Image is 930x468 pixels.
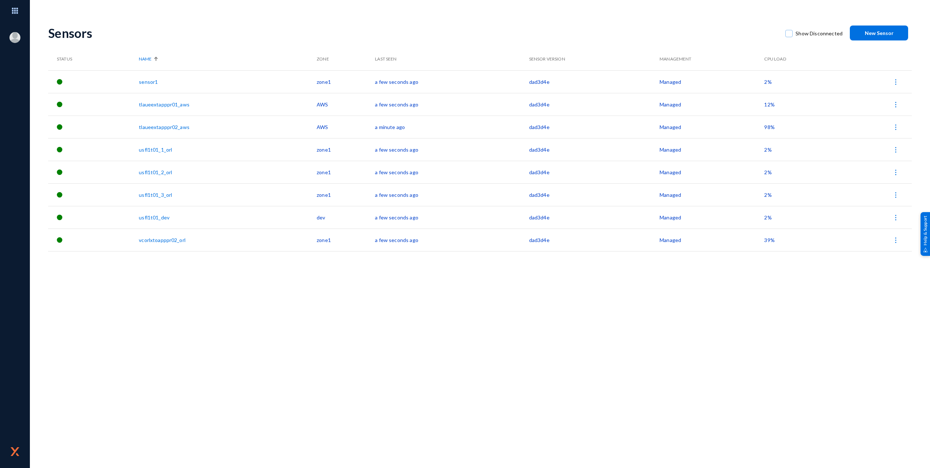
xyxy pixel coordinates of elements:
[317,183,375,206] td: zone1
[529,116,660,138] td: dad3d4e
[660,48,764,70] th: Management
[892,78,899,86] img: icon-more.svg
[660,229,764,251] td: Managed
[764,192,771,198] span: 2%
[529,93,660,116] td: dad3d4e
[764,237,774,243] span: 39%
[139,147,172,153] a: usfl1t01_1_orl
[529,70,660,93] td: dad3d4e
[796,28,843,39] span: Show Disconnected
[139,56,313,62] div: Name
[660,116,764,138] td: Managed
[375,183,529,206] td: a few seconds ago
[317,48,375,70] th: Zone
[529,138,660,161] td: dad3d4e
[764,214,771,221] span: 2%
[923,247,928,252] img: help_support.svg
[892,237,899,244] img: icon-more.svg
[375,138,529,161] td: a few seconds ago
[317,138,375,161] td: zone1
[317,70,375,93] td: zone1
[660,70,764,93] td: Managed
[375,70,529,93] td: a few seconds ago
[764,101,774,108] span: 12%
[850,26,908,40] button: New Sensor
[317,229,375,251] td: zone1
[764,124,774,130] span: 98%
[139,192,172,198] a: usfl1t01_3_orl
[660,93,764,116] td: Managed
[375,206,529,229] td: a few seconds ago
[892,146,899,153] img: icon-more.svg
[375,48,529,70] th: Last Seen
[375,93,529,116] td: a few seconds ago
[139,214,169,221] a: usfl1t01_dev
[529,229,660,251] td: dad3d4e
[764,48,835,70] th: CPU Load
[921,212,930,256] div: Help & Support
[892,214,899,221] img: icon-more.svg
[529,161,660,183] td: dad3d4e
[139,169,172,175] a: usfl1t01_2_orl
[764,169,771,175] span: 2%
[892,124,899,131] img: icon-more.svg
[865,30,894,36] span: New Sensor
[48,26,778,40] div: Sensors
[660,138,764,161] td: Managed
[764,147,771,153] span: 2%
[375,116,529,138] td: a minute ago
[139,56,152,62] span: Name
[139,101,189,108] a: tlaueextapppr01_aws
[375,161,529,183] td: a few seconds ago
[317,116,375,138] td: AWS
[139,237,185,243] a: vcorlxtoapppr02_orl
[892,101,899,108] img: icon-more.svg
[660,206,764,229] td: Managed
[660,161,764,183] td: Managed
[4,3,26,19] img: app launcher
[139,124,189,130] a: tlaueextapppr02_aws
[660,183,764,206] td: Managed
[764,79,771,85] span: 2%
[529,206,660,229] td: dad3d4e
[48,48,139,70] th: Status
[529,48,660,70] th: Sensor Version
[892,169,899,176] img: icon-more.svg
[375,229,529,251] td: a few seconds ago
[317,206,375,229] td: dev
[317,161,375,183] td: zone1
[529,183,660,206] td: dad3d4e
[139,79,158,85] a: sensor1
[892,191,899,199] img: icon-more.svg
[9,32,20,43] img: blank-profile-picture.png
[317,93,375,116] td: AWS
